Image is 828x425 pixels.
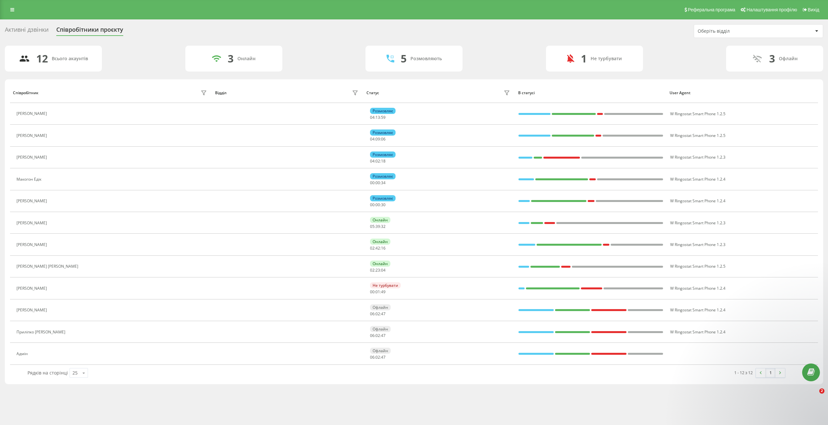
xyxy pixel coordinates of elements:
div: : : [370,115,386,120]
span: 02 [376,333,380,338]
div: : : [370,355,386,360]
div: [PERSON_NAME] [16,155,49,160]
div: Не турбувати [591,56,622,62]
span: 09 [376,136,380,142]
div: Розмовляє [370,173,396,179]
span: 47 [381,354,386,360]
span: W Ringostat Smart Phone 1.2.4 [670,198,725,204]
span: 02 [376,311,380,317]
span: 47 [381,333,386,338]
span: 00 [370,202,375,207]
span: W Ringostat Smart Phone 1.2.4 [670,176,725,182]
span: 02 [370,267,375,273]
span: 13 [376,115,380,120]
span: 04 [381,267,386,273]
span: 00 [370,289,375,295]
span: 00 [370,180,375,185]
div: Макогон Едік [16,177,43,182]
span: 18 [381,158,386,164]
span: 59 [381,115,386,120]
div: Співробітник [13,91,38,95]
div: Онлайн [237,56,256,62]
span: 23 [376,267,380,273]
div: Офлайн [370,326,391,332]
span: W Ringostat Smart Phone 1.2.5 [670,133,725,138]
div: [PERSON_NAME] [16,199,49,203]
span: 47 [381,311,386,317]
span: 01 [376,289,380,295]
iframe: Intercom live chat [806,388,822,404]
span: 06 [370,354,375,360]
div: Активні дзвінки [5,26,49,36]
div: Розмовляють [410,56,442,62]
div: [PERSON_NAME] [PERSON_NAME] [16,264,80,269]
div: : : [370,137,386,141]
div: : : [370,203,386,207]
div: : : [370,246,386,251]
div: 3 [228,52,234,65]
div: : : [370,290,386,294]
div: [PERSON_NAME] [16,308,49,312]
div: [PERSON_NAME] [16,111,49,116]
span: W Ringostat Smart Phone 1.2.4 [670,329,725,335]
span: 06 [370,311,375,317]
div: : : [370,333,386,338]
div: В статусі [518,91,664,95]
div: Приліпко [PERSON_NAME] [16,330,67,334]
div: Офлайн [370,304,391,310]
div: [PERSON_NAME] [16,242,49,247]
div: 1 - 12 з 12 [734,369,753,376]
div: Не турбувати [370,282,401,288]
span: 04 [370,115,375,120]
span: 06 [381,136,386,142]
div: [PERSON_NAME] [16,221,49,225]
span: 05 [370,224,375,229]
span: 30 [381,202,386,207]
div: Офлайн [370,348,391,354]
span: W Ringostat Smart Phone 1.2.4 [670,307,725,313]
div: Розмовляє [370,195,396,201]
div: 3 [769,52,775,65]
div: Онлайн [370,239,390,245]
div: 25 [72,370,78,376]
div: : : [370,159,386,163]
span: Рядків на сторінці [27,370,68,376]
span: 02 [370,245,375,251]
span: W Ringostat Smart Phone 1.2.3 [670,242,725,247]
span: W Ringostat Smart Phone 1.2.3 [670,220,725,226]
div: [PERSON_NAME] [16,286,49,291]
div: User Agent [670,91,815,95]
span: W Ringostat Smart Phone 1.2.3 [670,154,725,160]
div: Розмовляє [370,151,396,158]
div: Офлайн [779,56,798,62]
div: : : [370,268,386,273]
div: Розмовляє [370,108,396,114]
span: 04 [370,136,375,142]
span: 32 [381,224,386,229]
span: 49 [381,289,386,295]
div: Статус [366,91,379,95]
span: 34 [381,180,386,185]
span: 06 [370,333,375,338]
div: Відділ [215,91,226,95]
div: : : [370,224,386,229]
span: 00 [376,202,380,207]
span: 2 [819,388,824,394]
span: 16 [381,245,386,251]
div: Онлайн [370,217,390,223]
span: Вихід [808,7,819,12]
div: [PERSON_NAME] [16,133,49,138]
div: 5 [401,52,407,65]
span: 00 [376,180,380,185]
span: 02 [376,354,380,360]
span: Реферальна програма [688,7,735,12]
div: Адмін [16,352,29,356]
span: 39 [376,224,380,229]
div: : : [370,312,386,316]
a: 1 [766,368,775,377]
div: Всього акаунтів [52,56,88,62]
span: W Ringostat Smart Phone 1.2.4 [670,285,725,291]
span: 04 [370,158,375,164]
span: 42 [376,245,380,251]
span: Налаштування профілю [746,7,797,12]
